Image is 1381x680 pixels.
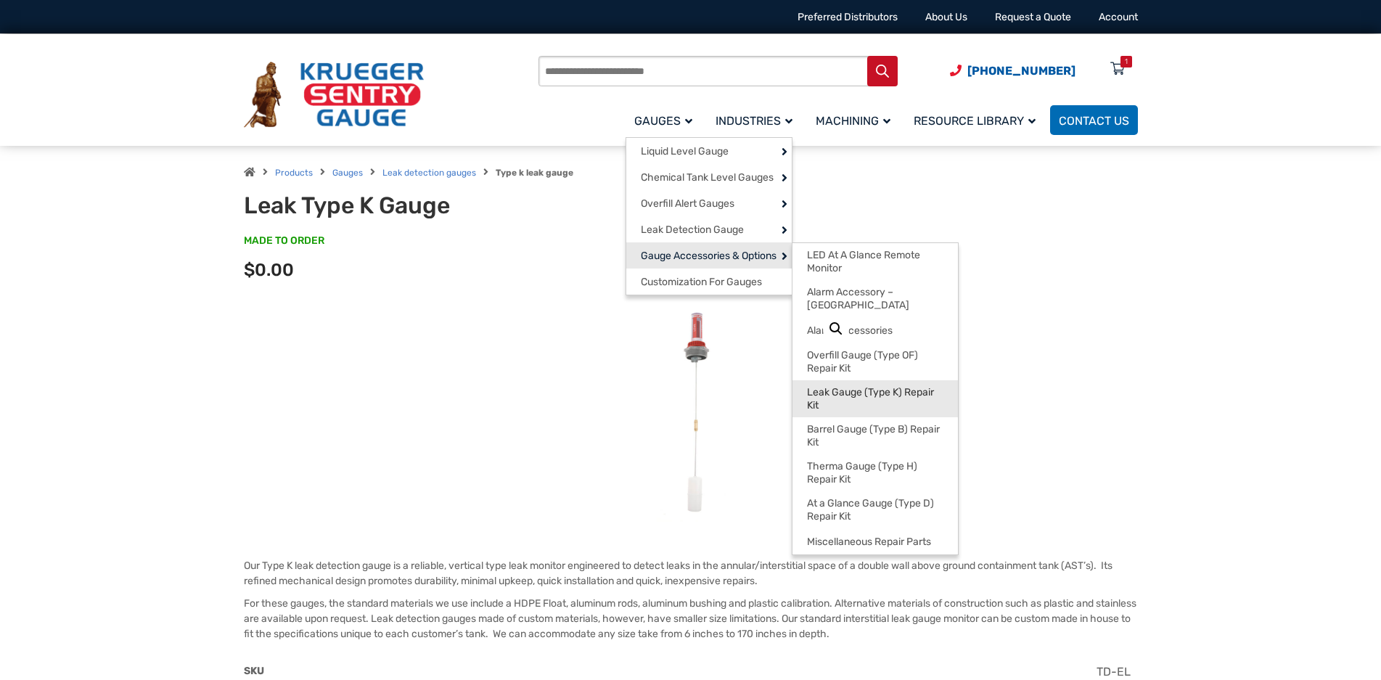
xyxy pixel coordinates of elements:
[823,316,849,342] a: View full-screen image gallery
[807,386,943,411] span: Leak Gauge (Type K) Repair Kit
[626,164,792,190] a: Chemical Tank Level Gauges
[244,62,424,128] img: Krueger Sentry Gauge
[798,11,898,23] a: Preferred Distributors
[244,192,602,219] h1: Leak Type K Gauge
[807,497,943,523] span: At a Glance Gauge (Type D) Repair Kit
[807,460,943,486] span: Therma Gauge (Type H) Repair Kit
[244,260,294,280] span: $0.00
[807,349,943,374] span: Overfill Gauge (Type OF) Repair Kit
[792,528,958,554] a: Miscellaneous Repair Parts
[496,168,573,178] strong: Type k leak gauge
[626,103,707,137] a: Gauges
[792,317,958,343] a: Alarm Accessories
[382,168,476,178] a: Leak detection gauges
[275,168,313,178] a: Products
[626,216,792,242] a: Leak Detection Gauge
[1059,114,1129,128] span: Contact Us
[792,417,958,454] a: Barrel Gauge (Type B) Repair Kit
[950,62,1075,80] a: Phone Number (920) 434-8860
[807,536,931,549] span: Miscellaneous Repair Parts
[1099,11,1138,23] a: Account
[792,343,958,380] a: Overfill Gauge (Type OF) Repair Kit
[807,423,943,448] span: Barrel Gauge (Type B) Repair Kit
[807,324,893,337] span: Alarm Accessories
[244,558,1138,589] p: Our Type K leak detection gauge is a reliable, vertical type leak monitor engineered to detect le...
[1125,56,1128,67] div: 1
[634,114,692,128] span: Gauges
[792,280,958,317] a: Alarm Accessory – [GEOGRAPHIC_DATA]
[244,596,1138,642] p: For these gauges, the standard materials we use include a HDPE Float, aluminum rods, aluminum bus...
[244,665,264,677] span: SKU
[807,286,943,311] span: Alarm Accessory – [GEOGRAPHIC_DATA]
[626,242,792,269] a: Gauge Accessories & Options
[707,103,807,137] a: Industries
[792,491,958,528] a: At a Glance Gauge (Type D) Repair Kit
[807,103,905,137] a: Machining
[792,243,958,280] a: LED At A Glance Remote Monitor
[914,114,1036,128] span: Resource Library
[967,64,1075,78] span: [PHONE_NUMBER]
[626,138,792,164] a: Liquid Level Gauge
[626,269,792,295] a: Customization For Gauges
[641,171,774,184] span: Chemical Tank Level Gauges
[925,11,967,23] a: About Us
[995,11,1071,23] a: Request a Quote
[1050,105,1138,135] a: Contact Us
[716,114,792,128] span: Industries
[641,197,734,210] span: Overfill Alert Gauges
[626,190,792,216] a: Overfill Alert Gauges
[332,168,363,178] a: Gauges
[641,250,776,263] span: Gauge Accessories & Options
[1097,665,1131,679] span: TD-EL
[792,454,958,491] a: Therma Gauge (Type H) Repair Kit
[641,276,762,289] span: Customization For Gauges
[244,234,324,248] span: MADE TO ORDER
[807,249,943,274] span: LED At A Glance Remote Monitor
[641,145,729,158] span: Liquid Level Gauge
[905,103,1050,137] a: Resource Library
[641,224,744,237] span: Leak Detection Gauge
[656,304,745,522] img: Leak Detection Gauge
[792,380,958,417] a: Leak Gauge (Type K) Repair Kit
[816,114,890,128] span: Machining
